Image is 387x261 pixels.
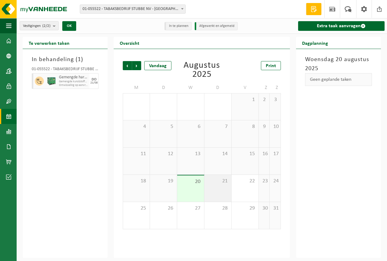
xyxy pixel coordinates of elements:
[266,64,276,68] span: Print
[123,61,132,70] span: Vorige
[153,178,174,184] span: 19
[132,61,141,70] span: Volgende
[80,5,186,14] span: 01-055522 - TABAKSBEDRIJF STUBBE NV - ZONNEBEKE
[180,205,201,212] span: 27
[114,37,145,49] h2: Overzicht
[259,82,270,93] td: Z
[126,151,147,157] span: 11
[305,73,372,86] div: Geen geplande taken
[262,205,267,212] span: 30
[261,61,281,70] a: Print
[153,123,174,130] span: 5
[270,82,281,93] td: Z
[207,205,228,212] span: 28
[59,83,88,87] span: Omwisseling op aanvraag - op geplande route (incl. verwerking)
[204,82,232,93] td: D
[298,21,385,31] a: Extra taak aanvragen
[153,151,174,157] span: 12
[235,205,255,212] span: 29
[164,22,192,30] li: In te plannen
[207,178,228,184] span: 21
[232,82,259,93] td: V
[126,205,147,212] span: 25
[235,178,255,184] span: 22
[20,21,59,30] button: Vestigingen(2/2)
[126,123,147,130] span: 4
[296,37,334,49] h2: Dagplanning
[23,37,76,49] h2: Te verwerken taken
[42,24,50,28] count: (2/2)
[180,151,201,157] span: 13
[153,205,174,212] span: 26
[144,61,171,70] div: Vandaag
[47,77,56,86] img: PB-HB-1400-HPE-GN-01
[235,96,255,103] span: 1
[273,151,278,157] span: 17
[273,96,278,103] span: 3
[177,82,204,93] td: W
[92,78,96,81] div: DO
[262,151,267,157] span: 16
[207,123,228,130] span: 7
[123,82,150,93] td: M
[180,123,201,130] span: 6
[62,21,76,31] button: OK
[176,61,227,79] div: Augustus 2025
[262,123,267,130] span: 9
[235,151,255,157] span: 15
[59,80,88,83] span: Gemengde kunststoffen (recycleerbaar), inclusief PVC
[273,205,278,212] span: 31
[150,82,177,93] td: D
[32,55,99,64] h3: In behandeling ( )
[207,151,228,157] span: 14
[80,5,185,13] span: 01-055522 - TABAKSBEDRIJF STUBBE NV - ZONNEBEKE
[273,123,278,130] span: 10
[262,178,267,184] span: 23
[32,67,99,73] div: 01-055522 - TABAKSBEDRIJF STUBBE NV - [GEOGRAPHIC_DATA]
[195,22,238,30] li: Afgewerkt en afgemeld
[262,96,267,103] span: 2
[126,178,147,184] span: 18
[180,178,201,185] span: 20
[90,81,98,84] div: 21/08
[59,75,88,80] span: Gemengde harde kunststoffen (PE, PP en PVC), recycleerbaar (industrieel)
[23,21,50,31] span: Vestigingen
[305,55,372,73] h3: Woensdag 20 augustus 2025
[235,123,255,130] span: 8
[78,57,81,63] span: 1
[273,178,278,184] span: 24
